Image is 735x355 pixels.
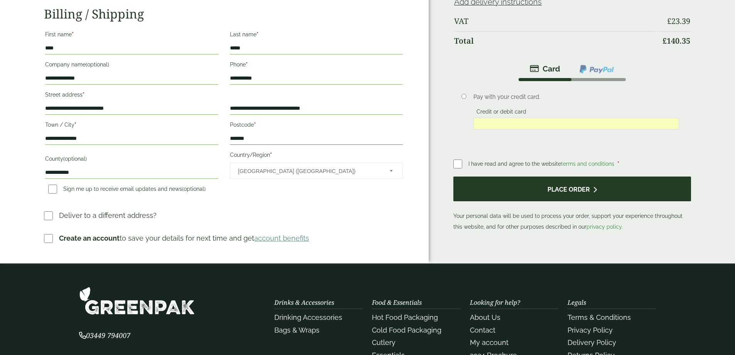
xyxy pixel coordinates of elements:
[230,59,403,72] label: Phone
[270,152,272,158] abbr: required
[617,161,619,167] abbr: required
[45,59,218,72] label: Company name
[561,161,614,167] a: terms and conditions
[79,331,130,340] span: 03449 794007
[530,64,560,73] img: stripe.png
[454,12,657,31] th: VAT
[230,119,403,132] label: Postcode
[59,233,309,243] p: to save your details for next time and get
[45,29,218,42] label: First name
[372,326,441,334] a: Cold Food Packaging
[238,163,379,179] span: United Kingdom (UK)
[568,326,613,334] a: Privacy Policy
[74,122,76,128] abbr: required
[667,16,690,26] bdi: 23.39
[59,234,120,242] strong: Create an account
[72,31,74,37] abbr: required
[476,120,677,127] iframe: Secure card payment input frame
[45,119,218,132] label: Town / City
[59,210,157,221] p: Deliver to a different address?
[662,36,690,46] bdi: 140.35
[473,93,679,101] p: Pay with your credit card.
[79,287,195,315] img: GreenPak Supplies
[257,31,259,37] abbr: required
[579,64,615,74] img: ppcp-gateway.png
[79,332,130,340] a: 03449 794007
[63,156,87,162] span: (optional)
[470,313,500,321] a: About Us
[468,161,616,167] span: I have read and agree to the website
[254,122,256,128] abbr: required
[662,36,667,46] span: £
[246,61,248,68] abbr: required
[45,89,218,102] label: Street address
[453,177,691,233] p: Your personal data will be used to process your order, support your experience throughout this we...
[568,338,616,347] a: Delivery Policy
[453,177,691,202] button: Place order
[254,234,309,242] a: account benefits
[454,31,657,50] th: Total
[470,326,495,334] a: Contact
[230,163,403,179] span: Country/Region
[230,149,403,163] label: Country/Region
[83,92,84,98] abbr: required
[586,224,622,230] a: privacy policy
[182,186,206,192] span: (optional)
[86,61,109,68] span: (optional)
[473,109,529,117] label: Credit or debit card
[274,326,319,334] a: Bags & Wraps
[372,313,438,321] a: Hot Food Packaging
[568,313,631,321] a: Terms & Conditions
[667,16,671,26] span: £
[45,186,209,194] label: Sign me up to receive email updates and news
[48,185,57,194] input: Sign me up to receive email updates and news(optional)
[372,338,395,347] a: Cutlery
[470,338,509,347] a: My account
[44,7,404,21] h2: Billing / Shipping
[230,29,403,42] label: Last name
[45,153,218,166] label: County
[274,313,342,321] a: Drinking Accessories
